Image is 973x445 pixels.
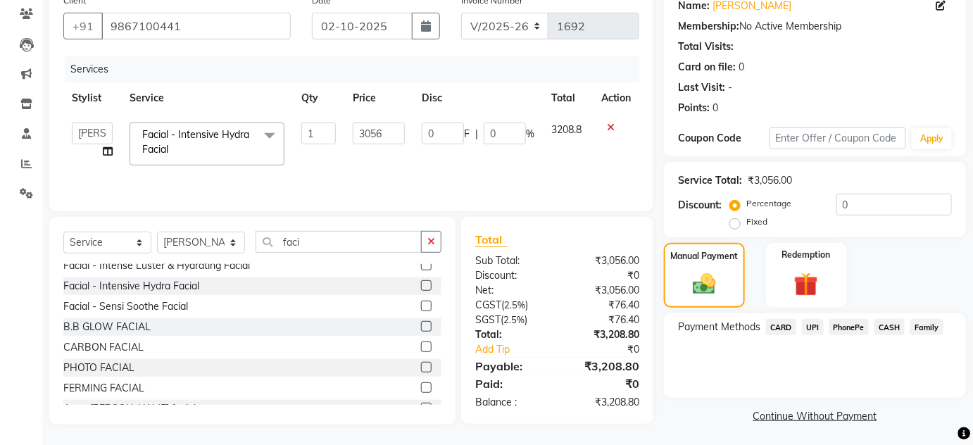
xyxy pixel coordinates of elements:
th: Disc [413,82,543,114]
th: Qty [293,82,344,114]
span: Payment Methods [678,320,760,334]
div: ₹3,056.00 [557,283,650,298]
span: F [464,127,470,142]
div: PHOTO FACIAL [63,361,134,375]
div: Card on file: [678,60,736,75]
div: CARBON FACIAL [63,340,144,355]
div: ₹76.40 [557,313,650,327]
div: Membership: [678,19,739,34]
div: Points: [678,101,710,115]
span: 2.5% [504,299,525,311]
label: Percentage [746,197,791,210]
div: - [728,80,732,95]
label: Redemption [782,249,831,261]
div: ₹0 [572,342,650,357]
span: CGST [475,299,501,311]
div: FERMING FACIAL [63,381,144,396]
div: ₹3,208.80 [557,327,650,342]
div: Net: [465,283,558,298]
div: Discount: [465,268,558,283]
div: ₹0 [557,375,650,392]
div: ₹3,056.00 [748,173,792,188]
div: ₹3,208.80 [557,395,650,410]
div: ₹3,056.00 [557,253,650,268]
th: Service [121,82,293,114]
div: Facial - Intense Luster & Hydrating Facial [63,258,250,273]
span: 2.5% [503,314,525,325]
th: Price [344,82,413,114]
label: Manual Payment [670,250,738,263]
div: Services [65,56,650,82]
div: Last Visit: [678,80,725,95]
th: Total [543,82,593,114]
span: Family [910,319,943,335]
span: UPI [802,319,824,335]
a: Add Tip [465,342,572,357]
div: Total Visits: [678,39,734,54]
a: Continue Without Payment [667,409,963,424]
span: 3208.8 [551,123,582,136]
span: Total [475,232,508,247]
input: Search or Scan [256,231,422,253]
span: SGST [475,313,501,326]
span: | [475,127,478,142]
div: Service Total: [678,173,742,188]
div: Facial - Sensi Soothe Facial [63,299,188,314]
div: 0 [739,60,744,75]
th: Action [593,82,639,114]
div: Balance : [465,395,558,410]
input: Enter Offer / Coupon Code [770,127,907,149]
div: Paid: [465,375,558,392]
div: ₹76.40 [557,298,650,313]
div: ₹3,208.80 [557,358,650,375]
span: PhonePe [829,319,870,335]
input: Search by Name/Mobile/Email/Code [101,13,291,39]
div: 0 [713,101,718,115]
span: CASH [874,319,905,335]
span: CARD [766,319,796,335]
div: Coupon Code [678,131,770,146]
div: Discount: [678,198,722,213]
th: Stylist [63,82,121,114]
div: Sub Total: [465,253,558,268]
div: Aqua [PERSON_NAME] facial [63,401,196,416]
div: ( ) [465,298,558,313]
img: _cash.svg [686,271,723,298]
div: Payable: [465,358,558,375]
div: No Active Membership [678,19,952,34]
div: B.B GLOW FACIAL [63,320,151,334]
span: Facial - Intensive Hydra Facial [142,128,249,156]
button: +91 [63,13,103,39]
div: Total: [465,327,558,342]
a: x [168,143,175,156]
span: % [526,127,534,142]
button: Apply [912,128,952,149]
div: Facial - Intensive Hydra Facial [63,279,199,294]
label: Fixed [746,215,767,228]
div: ( ) [465,313,558,327]
div: ₹0 [557,268,650,283]
img: _gift.svg [786,270,826,300]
